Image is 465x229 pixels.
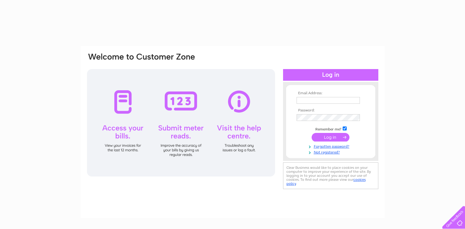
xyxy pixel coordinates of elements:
[312,133,349,142] input: Submit
[295,108,366,113] th: Password:
[297,143,366,149] a: Forgotten password?
[297,149,366,155] a: Not registered?
[295,91,366,95] th: Email Address:
[283,162,378,189] div: Clear Business would like to place cookies on your computer to improve your experience of the sit...
[286,177,366,186] a: cookies policy
[295,126,366,132] td: Remember me?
